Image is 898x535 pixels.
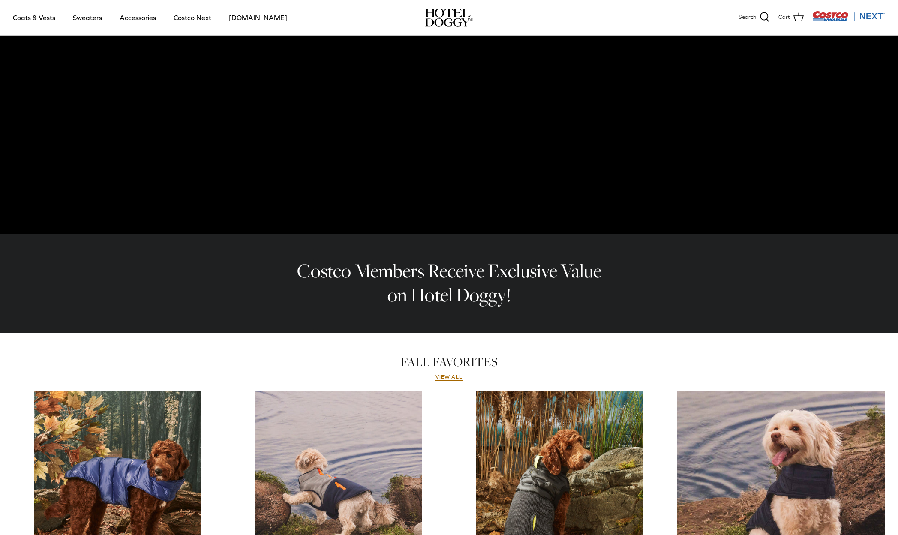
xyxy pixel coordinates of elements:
img: hoteldoggycom [425,9,473,27]
a: FALL FAVORITES [401,353,498,370]
a: Sweaters [65,3,110,32]
a: hoteldoggy.com hoteldoggycom [425,9,473,27]
a: Coats & Vests [5,3,63,32]
a: Search [739,12,770,23]
h2: Costco Members Receive Exclusive Value on Hotel Doggy! [291,259,608,307]
span: Cart [778,13,790,22]
span: Search [739,13,756,22]
a: Cart [778,12,804,23]
img: Costco Next [812,11,885,21]
a: [DOMAIN_NAME] [221,3,295,32]
a: View all [435,374,463,381]
a: Costco Next [166,3,219,32]
a: Visit Costco Next [812,16,885,23]
a: Accessories [112,3,164,32]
